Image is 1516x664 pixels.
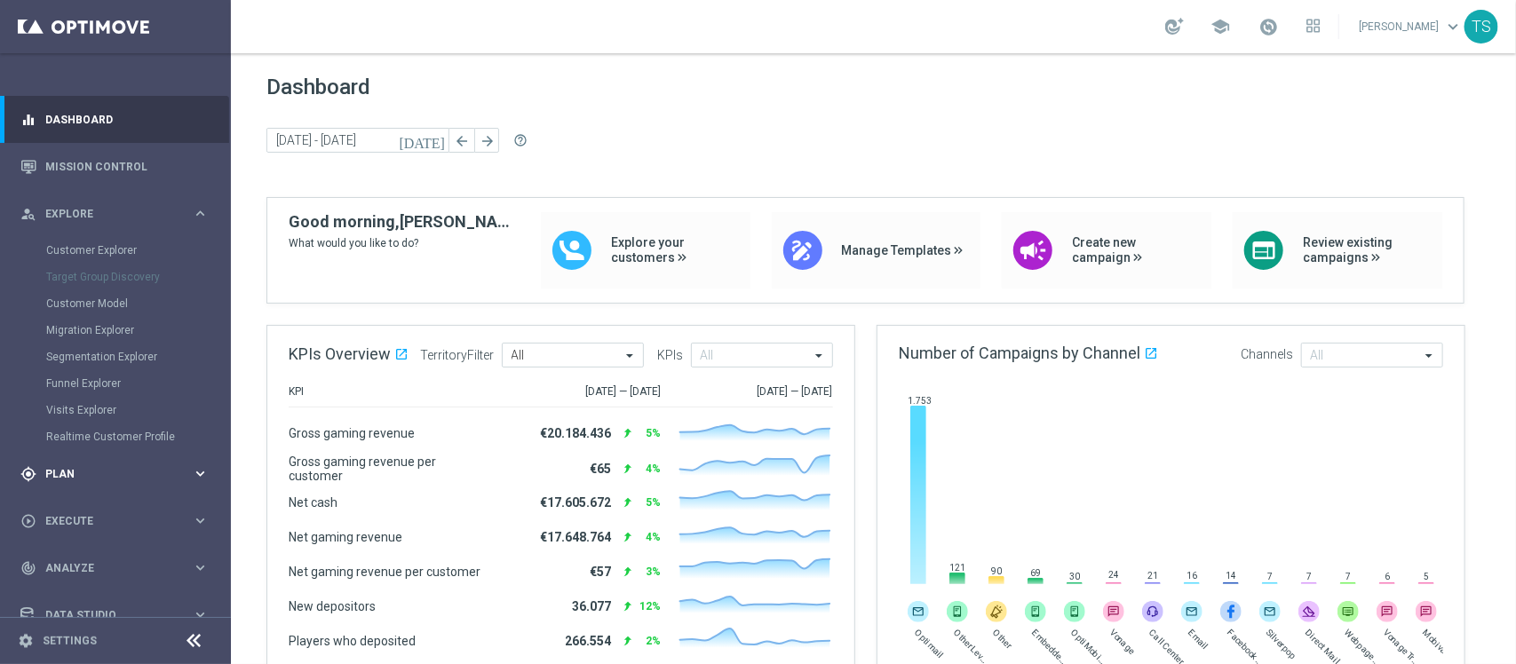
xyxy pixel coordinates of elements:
[1357,13,1464,40] a: [PERSON_NAME]keyboard_arrow_down
[45,563,192,573] span: Analyze
[46,397,229,423] div: Visits Explorer
[20,561,210,575] button: track_changes Analyze keyboard_arrow_right
[45,96,209,143] a: Dashboard
[46,344,229,370] div: Segmentation Explorer
[192,559,209,576] i: keyboard_arrow_right
[20,206,36,222] i: person_search
[46,376,185,391] a: Funnel Explorer
[20,560,36,576] i: track_changes
[20,160,210,174] button: Mission Control
[20,514,210,528] button: play_circle_outline Execute keyboard_arrow_right
[20,112,36,128] i: equalizer
[20,608,210,622] button: Data Studio keyboard_arrow_right
[192,205,209,222] i: keyboard_arrow_right
[20,513,192,529] div: Execute
[20,466,36,482] i: gps_fixed
[46,317,229,344] div: Migration Explorer
[20,206,192,222] div: Explore
[46,243,185,257] a: Customer Explorer
[20,113,210,127] button: equalizer Dashboard
[46,264,229,290] div: Target Group Discovery
[1464,10,1498,43] div: TS
[46,237,229,264] div: Customer Explorer
[192,512,209,529] i: keyboard_arrow_right
[20,96,209,143] div: Dashboard
[18,633,34,649] i: settings
[45,209,192,219] span: Explore
[192,465,209,482] i: keyboard_arrow_right
[46,370,229,397] div: Funnel Explorer
[45,143,209,190] a: Mission Control
[43,636,97,646] a: Settings
[20,560,192,576] div: Analyze
[20,607,192,623] div: Data Studio
[45,469,192,479] span: Plan
[46,296,185,311] a: Customer Model
[46,350,185,364] a: Segmentation Explorer
[46,290,229,317] div: Customer Model
[46,403,185,417] a: Visits Explorer
[1210,17,1230,36] span: school
[46,423,229,450] div: Realtime Customer Profile
[1443,17,1463,36] span: keyboard_arrow_down
[20,207,210,221] button: person_search Explore keyboard_arrow_right
[46,430,185,444] a: Realtime Customer Profile
[46,323,185,337] a: Migration Explorer
[20,143,209,190] div: Mission Control
[192,606,209,623] i: keyboard_arrow_right
[20,466,192,482] div: Plan
[20,513,36,529] i: play_circle_outline
[45,610,192,621] span: Data Studio
[45,516,192,526] span: Execute
[20,467,210,481] button: gps_fixed Plan keyboard_arrow_right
